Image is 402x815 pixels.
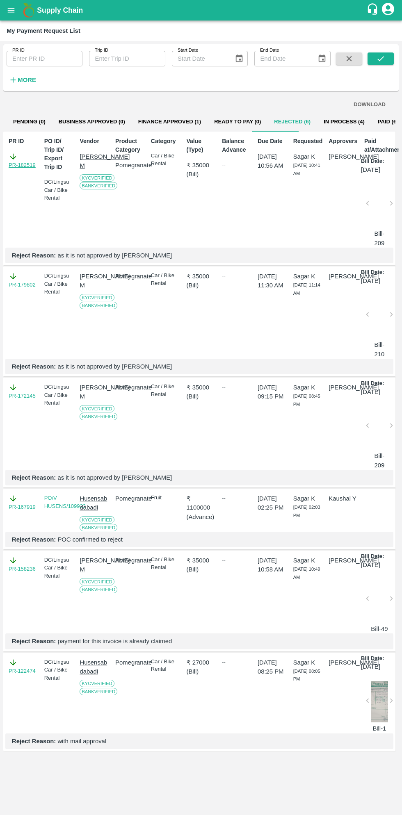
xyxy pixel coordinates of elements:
[7,51,82,66] input: Enter PR ID
[293,272,322,281] p: Sagar K
[317,112,371,132] button: In Process (4)
[361,387,380,396] p: [DATE]
[371,451,388,470] p: Bill-209
[12,638,56,644] b: Reject Reason:
[80,556,109,574] p: [PERSON_NAME] M
[178,47,198,54] label: Start Date
[9,392,36,400] a: PR-172145
[371,724,388,733] p: Bill-1
[231,51,247,66] button: Choose date
[258,152,287,171] p: [DATE] 10:56 AM
[366,3,381,18] div: customer-support
[258,383,287,401] p: [DATE] 09:15 PM
[222,383,251,391] div: --
[12,251,387,260] p: as it is not approved by [PERSON_NAME]
[187,512,216,521] p: ( Advance )
[187,658,216,667] p: ₹ 27000
[258,137,287,146] p: Due Date
[12,362,387,371] p: as it is not approved by [PERSON_NAME]
[361,269,384,276] p: Bill Date:
[80,688,117,695] span: Bank Verified
[361,157,384,165] p: Bill Date:
[132,112,208,132] button: Finance Approved (1)
[222,556,251,564] div: --
[222,272,251,280] div: --
[187,565,216,574] p: ( Bill )
[258,272,287,290] p: [DATE] 11:30 AM
[371,624,388,633] p: Bill-49
[293,494,322,503] p: Sagar K
[115,658,144,667] p: Pomegranate
[314,51,330,66] button: Choose date
[9,161,36,169] a: PR-182519
[37,6,83,14] b: Supply Chain
[12,473,387,482] p: as it is not approved by [PERSON_NAME]
[187,383,216,392] p: ₹ 35000
[329,272,358,281] p: [PERSON_NAME]
[80,302,117,309] span: Bank Verified
[80,182,117,189] span: Bank Verified
[37,5,366,16] a: Supply Chain
[7,25,80,36] div: My Payment Request List
[361,553,384,560] p: Bill Date:
[44,272,73,296] div: DC/Lingsu Car / Bike Rental
[350,98,389,112] button: DOWNLOAD
[115,383,144,392] p: Pomegranate
[151,658,180,673] p: Car / Bike Rental
[361,380,384,387] p: Bill Date:
[329,658,358,667] p: [PERSON_NAME]
[260,47,279,54] label: End Date
[80,516,114,524] span: KYC Verified
[12,363,56,370] b: Reject Reason:
[187,281,216,290] p: ( Bill )
[293,137,322,146] p: Requested
[12,637,387,646] p: payment for this invoice is already claimed
[208,112,267,132] button: Ready To Pay (0)
[80,524,117,531] span: Bank Verified
[12,737,387,746] p: with mail approval
[80,174,114,182] span: KYC Verified
[293,282,320,296] span: [DATE] 11:14 AM
[329,494,358,503] p: Kaushal Y
[95,47,108,54] label: Trip ID
[21,2,37,18] img: logo
[12,252,56,259] b: Reject Reason:
[80,272,109,290] p: [PERSON_NAME] M
[187,272,216,281] p: ₹ 35000
[151,152,180,167] p: Car / Bike Rental
[187,170,216,179] p: ( Bill )
[258,556,287,574] p: [DATE] 10:58 AM
[293,394,320,407] span: [DATE] 08:45 PM
[115,161,144,170] p: Pomegranate
[293,669,320,682] span: [DATE] 08:05 PM
[361,655,384,662] p: Bill Date:
[187,667,216,676] p: ( Bill )
[151,137,180,146] p: Category
[80,413,117,420] span: Bank Verified
[293,658,322,667] p: Sagar K
[222,137,251,154] p: Balance Advance
[361,165,380,174] p: [DATE]
[9,565,36,573] a: PR-158236
[44,178,73,202] div: DC/Lingsu Car / Bike Rental
[258,658,287,676] p: [DATE] 08:25 PM
[44,556,73,580] div: DC/Lingsu Car / Bike Rental
[9,503,36,511] a: PR-167919
[115,137,144,154] p: Product Category
[329,152,358,161] p: [PERSON_NAME]
[151,272,180,287] p: Car / Bike Rental
[80,137,109,146] p: Vendor
[172,51,228,66] input: Start Date
[293,383,322,392] p: Sagar K
[12,47,25,54] label: PR ID
[9,281,36,289] a: PR-179802
[293,152,322,161] p: Sagar K
[115,272,144,281] p: Pomegranate
[361,276,380,285] p: [DATE]
[80,152,109,171] p: [PERSON_NAME] M
[364,137,393,154] p: Paid at/Attachments
[293,163,320,176] span: [DATE] 10:41 AM
[371,229,388,248] p: Bill-209
[381,2,395,19] div: account of current user
[44,137,73,171] p: PO ID/ Trip ID/ Export Trip ID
